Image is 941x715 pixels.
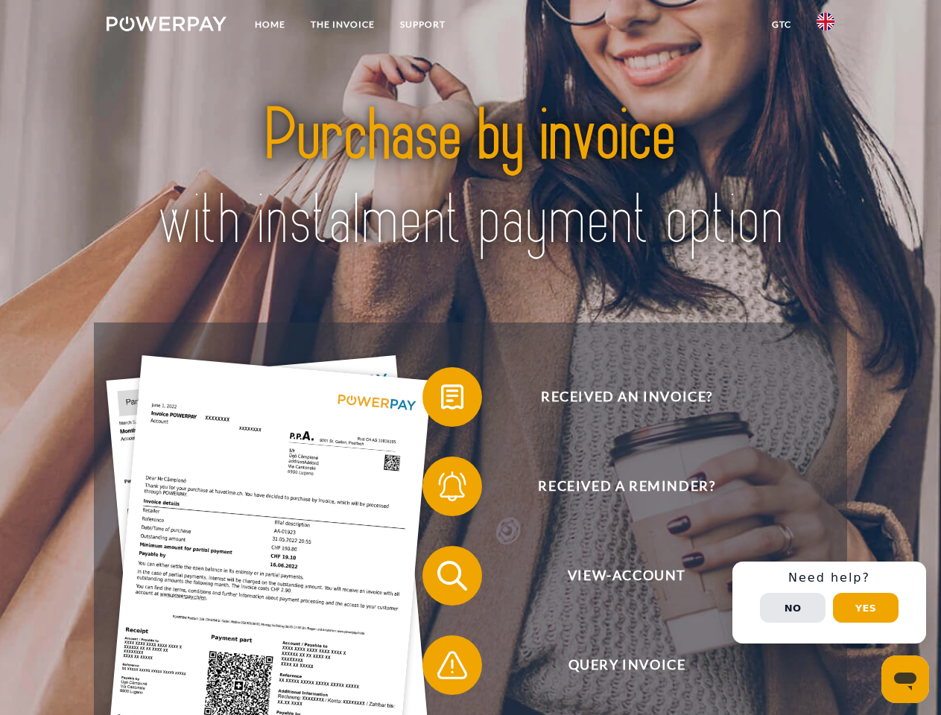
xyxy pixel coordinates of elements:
div: Schnellhilfe [732,562,926,643]
span: Received a reminder? [444,457,809,516]
a: Support [387,11,458,38]
iframe: Button to launch messaging window [881,655,929,703]
button: Yes [833,593,899,623]
img: qb_search.svg [434,557,471,594]
img: logo-powerpay-white.svg [107,16,226,31]
img: en [817,13,834,31]
span: Received an invoice? [444,367,809,427]
button: Received a reminder? [422,457,810,516]
a: GTC [759,11,804,38]
a: Home [242,11,298,38]
span: Query Invoice [444,635,809,695]
button: Query Invoice [422,635,810,695]
img: qb_warning.svg [434,646,471,684]
button: View-Account [422,546,810,606]
button: Received an invoice? [422,367,810,427]
h3: Need help? [741,571,917,585]
img: qb_bill.svg [434,378,471,416]
img: qb_bell.svg [434,468,471,505]
a: THE INVOICE [298,11,387,38]
img: title-powerpay_en.svg [142,71,799,285]
button: No [760,593,826,623]
span: View-Account [444,546,809,606]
